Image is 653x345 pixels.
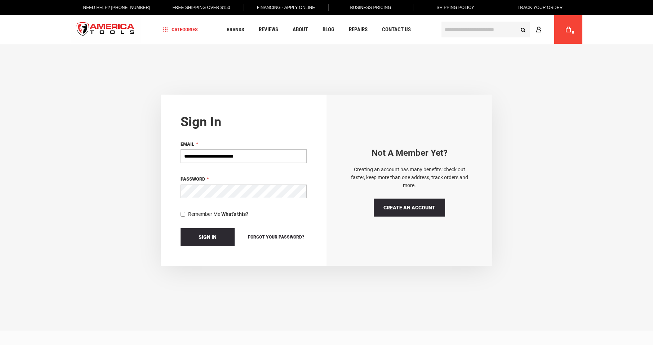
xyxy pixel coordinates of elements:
a: Create an Account [374,199,445,217]
span: 0 [572,31,574,35]
a: Categories [160,25,201,35]
span: Categories [163,27,198,32]
span: Shipping Policy [436,5,474,10]
span: About [293,27,308,32]
span: Blog [323,27,334,32]
strong: What's this? [221,211,248,217]
span: Contact Us [382,27,411,32]
a: Reviews [256,25,281,35]
span: Reviews [259,27,278,32]
strong: Sign in [181,114,221,130]
a: Blog [319,25,338,35]
span: Forgot Your Password? [248,235,304,240]
a: Brands [223,25,248,35]
a: About [289,25,311,35]
img: America Tools [71,16,141,43]
span: Sign In [199,234,217,240]
span: Brands [227,27,244,32]
a: Contact Us [379,25,414,35]
a: 0 [561,15,575,44]
button: Sign In [181,228,235,246]
span: Email [181,141,194,147]
a: Repairs [346,25,371,35]
strong: Not a Member yet? [372,148,448,158]
span: Create an Account [383,205,435,210]
button: Search [516,23,530,36]
span: Remember Me [188,211,220,217]
p: Creating an account has many benefits: check out faster, keep more than one address, track orders... [346,165,472,190]
span: Password [181,176,205,182]
span: Repairs [349,27,368,32]
a: Forgot Your Password? [245,233,307,241]
a: store logo [71,16,141,43]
